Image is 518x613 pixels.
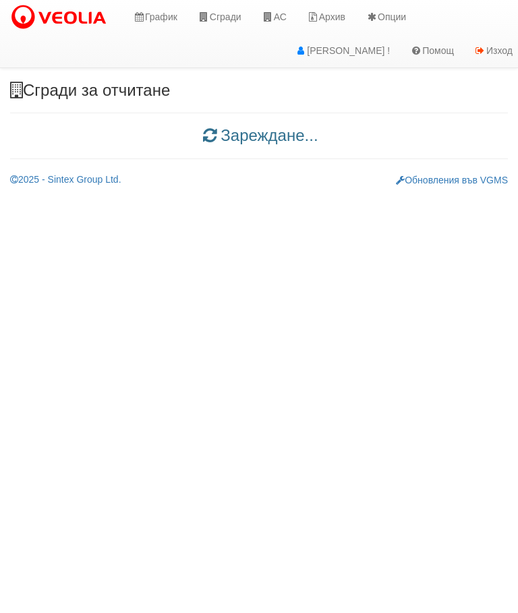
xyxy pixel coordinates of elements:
[285,34,400,67] a: [PERSON_NAME] !
[10,82,508,99] h3: Сгради за отчитане
[400,34,464,67] a: Помощ
[396,175,508,185] a: Обновления във VGMS
[10,127,508,144] h3: Зареждане...
[10,3,113,32] img: VeoliaLogo.png
[10,174,121,185] a: 2025 - Sintex Group Ltd.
